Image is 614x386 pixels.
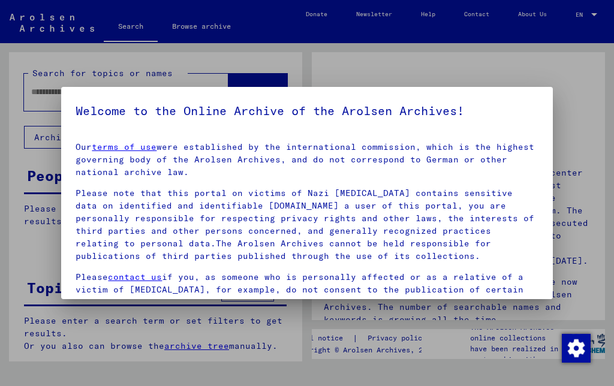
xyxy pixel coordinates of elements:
[92,141,156,152] a: terms of use
[76,271,538,309] p: Please if you, as someone who is personally affected or as a relative of a victim of [MEDICAL_DAT...
[108,272,162,282] a: contact us
[76,141,538,179] p: Our were established by the international commission, which is the highest governing body of the ...
[561,333,590,362] div: Change consent
[76,187,538,263] p: Please note that this portal on victims of Nazi [MEDICAL_DATA] contains sensitive data on identif...
[76,101,538,120] h5: Welcome to the Online Archive of the Arolsen Archives!
[562,334,591,363] img: Change consent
